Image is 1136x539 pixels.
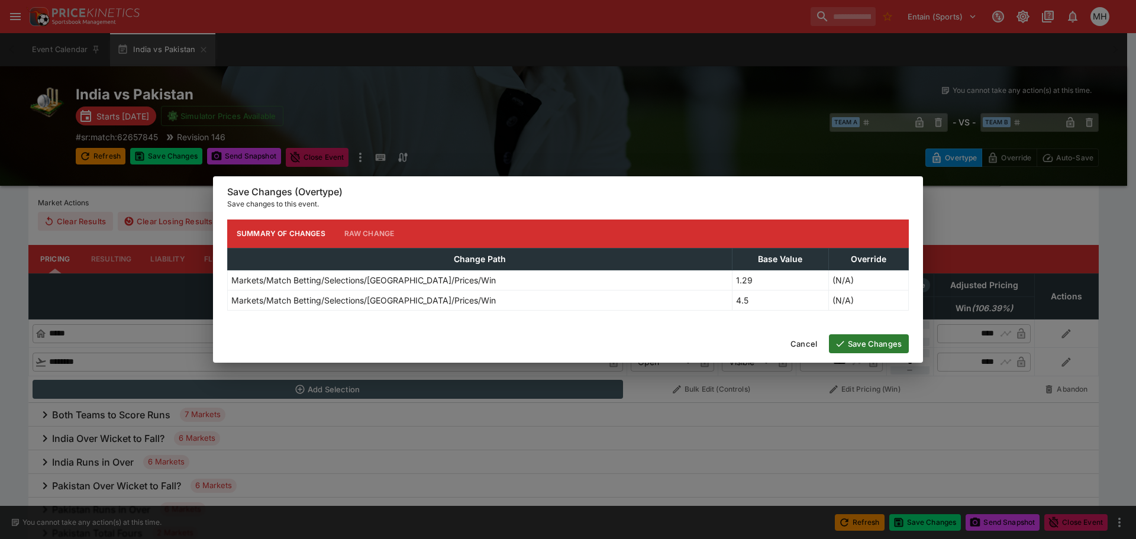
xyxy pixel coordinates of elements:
[227,198,909,210] p: Save changes to this event.
[227,186,909,198] h6: Save Changes (Overtype)
[828,248,908,270] th: Override
[732,248,828,270] th: Base Value
[231,274,496,286] p: Markets/Match Betting/Selections/[GEOGRAPHIC_DATA]/Prices/Win
[227,220,335,248] button: Summary of Changes
[732,290,828,310] td: 4.5
[228,248,732,270] th: Change Path
[783,334,824,353] button: Cancel
[732,270,828,290] td: 1.29
[828,270,908,290] td: (N/A)
[231,294,496,306] p: Markets/Match Betting/Selections/[GEOGRAPHIC_DATA]/Prices/Win
[829,334,909,353] button: Save Changes
[828,290,908,310] td: (N/A)
[335,220,404,248] button: Raw Change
